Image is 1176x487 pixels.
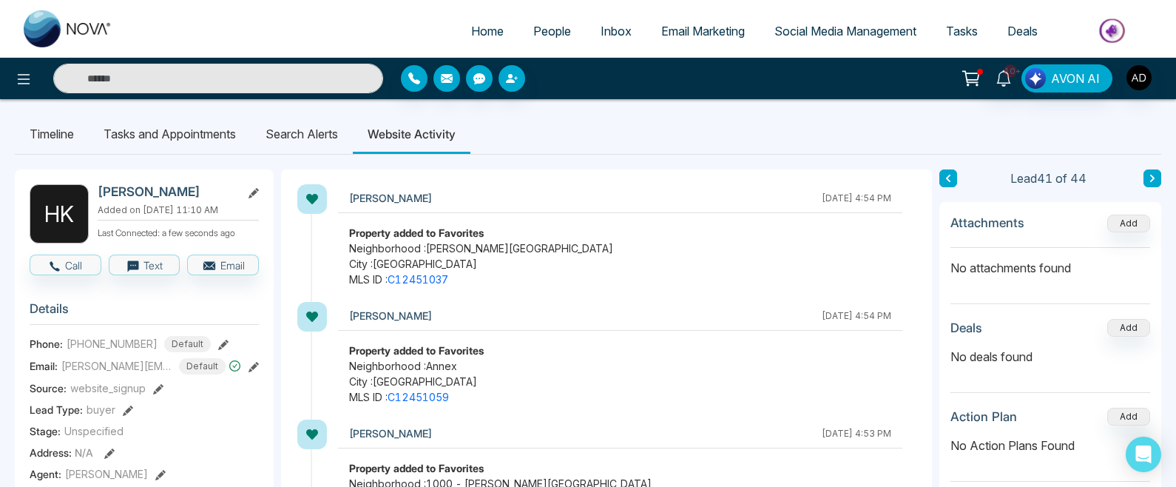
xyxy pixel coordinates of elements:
h3: Attachments [950,215,1024,230]
span: Phone: [30,336,63,352]
span: Stage: [30,423,61,439]
span: Email Marketing [661,24,745,38]
h2: [PERSON_NAME] [98,184,235,199]
li: Website Activity [353,114,470,154]
div: H K [30,184,89,243]
span: 10+ [1004,64,1017,78]
a: Home [456,17,518,45]
a: Inbox [586,17,646,45]
a: 10+ [986,64,1021,90]
span: [PERSON_NAME] [65,466,148,482]
a: People [518,17,586,45]
button: Text [109,255,180,275]
span: Email: [30,358,58,374]
span: buyer [87,402,115,417]
span: City : [GEOGRAPHIC_DATA] [349,256,891,272]
p: Last Connected: a few seconds ago [98,224,259,240]
span: Deals [1007,24,1038,38]
p: No Action Plans Found [950,437,1150,454]
button: Email [187,255,259,275]
div: [DATE] 4:53 PM [822,427,891,440]
button: Call [30,255,101,275]
span: Inbox [601,24,632,38]
span: Social Media Management [774,24,916,38]
span: Add [1107,216,1150,229]
span: Default [179,358,226,375]
div: [DATE] 4:54 PM [822,309,891,323]
span: AVON AI [1051,70,1100,87]
span: Neighborhood : [PERSON_NAME][GEOGRAPHIC_DATA] [349,241,891,256]
button: Add [1107,408,1150,426]
span: Default [164,336,211,352]
strong: Property added to Favorites [349,344,484,357]
a: C12451059 [388,391,449,403]
img: Lead Flow [1025,68,1046,89]
span: Tasks [946,24,978,38]
span: Lead Type: [30,402,83,417]
a: Email Marketing [646,17,760,45]
span: Lead 41 of 44 [1010,169,1087,187]
p: No attachments found [950,248,1150,277]
span: City : [GEOGRAPHIC_DATA] [349,374,891,389]
a: Social Media Management [760,17,931,45]
li: Timeline [15,114,89,154]
img: Nova CRM Logo [24,10,112,47]
strong: Property added to Favorites [349,462,484,474]
span: [PERSON_NAME][EMAIL_ADDRESS][DOMAIN_NAME] [61,358,172,374]
div: Open Intercom Messenger [1126,437,1161,472]
a: Tasks [931,17,993,45]
a: Deals [993,17,1052,45]
span: People [533,24,571,38]
h3: Details [30,301,259,324]
span: Source: [30,380,67,396]
span: Neighborhood : Annex [349,358,891,374]
p: No deals found [950,348,1150,366]
li: Search Alerts [251,114,353,154]
p: Added on [DATE] 11:10 AM [98,204,259,217]
span: N/A [75,446,93,459]
span: Unspecified [64,423,124,439]
span: Home [471,24,504,38]
span: Address: [30,445,93,460]
img: Market-place.gif [1060,14,1167,47]
button: Add [1107,319,1150,337]
h3: Action Plan [950,409,1017,424]
strong: Property added to Favorites [349,226,484,239]
li: Tasks and Appointments [89,114,251,154]
img: User Avatar [1126,65,1152,90]
div: [PERSON_NAME] [349,424,432,443]
span: MLS ID : [349,389,891,405]
button: Add [1107,215,1150,232]
a: C12451037 [388,273,448,286]
span: website_signup [70,380,146,396]
div: [DATE] 4:54 PM [822,192,891,205]
span: MLS ID : [349,272,891,287]
span: Agent: [30,466,61,482]
h3: Deals [950,320,982,335]
div: [PERSON_NAME] [349,189,432,208]
button: AVON AI [1021,64,1112,93]
div: [PERSON_NAME] [349,306,432,326]
span: [PHONE_NUMBER] [67,336,158,352]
